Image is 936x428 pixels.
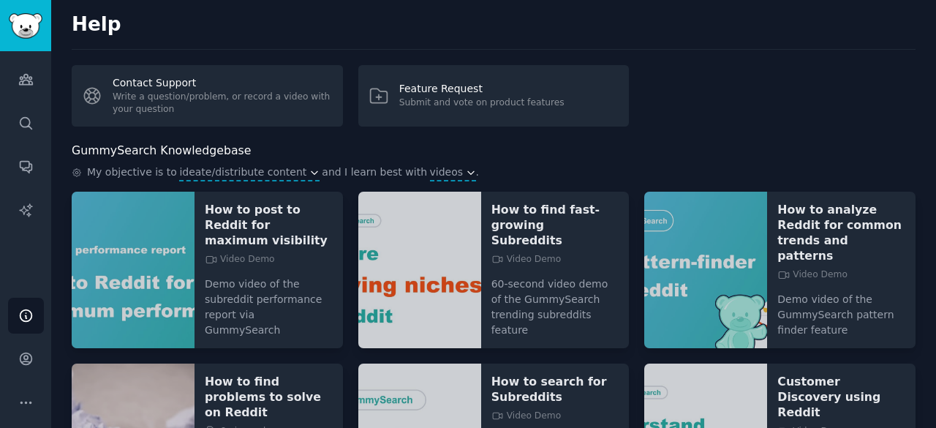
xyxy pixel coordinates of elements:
[777,269,848,282] span: Video Demo
[205,266,333,338] p: Demo video of the subreddit performance report via GummySearch
[399,97,565,110] div: Submit and vote on product features
[491,202,619,248] a: How to find fast-growing Subreddits
[72,13,916,37] h2: Help
[72,142,251,160] h2: GummySearch Knowledgebase
[72,192,195,348] img: How to post to Reddit for maximum visibility
[72,165,916,181] div: .
[205,374,333,420] a: How to find problems to solve on Reddit
[358,192,481,348] img: How to find fast-growing Subreddits
[358,65,630,127] a: Feature RequestSubmit and vote on product features
[179,165,306,180] span: ideate/distribute content
[491,253,562,266] span: Video Demo
[644,192,767,348] img: How to analyze Reddit for common trends and patterns
[399,81,565,97] div: Feature Request
[777,374,905,420] a: Customer Discovery using Reddit
[322,165,427,181] span: and I learn best with
[205,202,333,248] a: How to post to Reddit for maximum visibility
[430,165,476,180] button: videos
[179,165,319,180] button: ideate/distribute content
[491,266,619,338] p: 60-second video demo of the GummySearch trending subreddits feature
[9,13,42,39] img: GummySearch logo
[205,253,275,266] span: Video Demo
[777,282,905,338] p: Demo video of the GummySearch pattern finder feature
[87,165,177,181] span: My objective is to
[72,65,343,127] a: Contact SupportWrite a question/problem, or record a video with your question
[430,165,464,180] span: videos
[777,202,905,263] a: How to analyze Reddit for common trends and patterns
[491,410,562,423] span: Video Demo
[491,374,619,405] a: How to search for Subreddits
